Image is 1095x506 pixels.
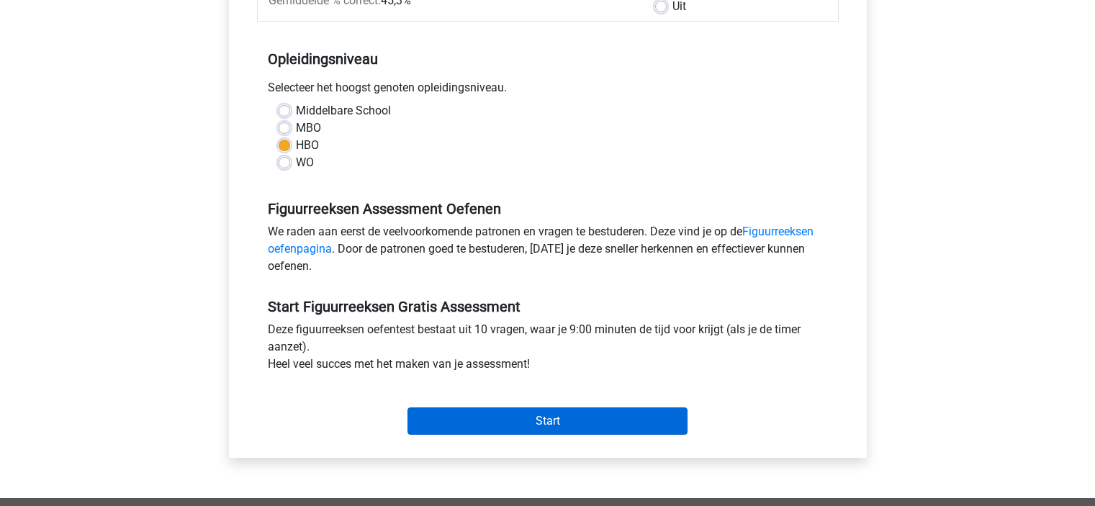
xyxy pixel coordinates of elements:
input: Start [407,407,688,435]
label: Middelbare School [296,102,391,119]
h5: Start Figuurreeksen Gratis Assessment [268,298,828,315]
h5: Figuurreeksen Assessment Oefenen [268,200,828,217]
div: Deze figuurreeksen oefentest bestaat uit 10 vragen, waar je 9:00 minuten de tijd voor krijgt (als... [257,321,839,379]
div: We raden aan eerst de veelvoorkomende patronen en vragen te bestuderen. Deze vind je op de . Door... [257,223,839,281]
h5: Opleidingsniveau [268,45,828,73]
div: Selecteer het hoogst genoten opleidingsniveau. [257,79,839,102]
label: WO [296,154,314,171]
label: HBO [296,137,319,154]
label: MBO [296,119,321,137]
